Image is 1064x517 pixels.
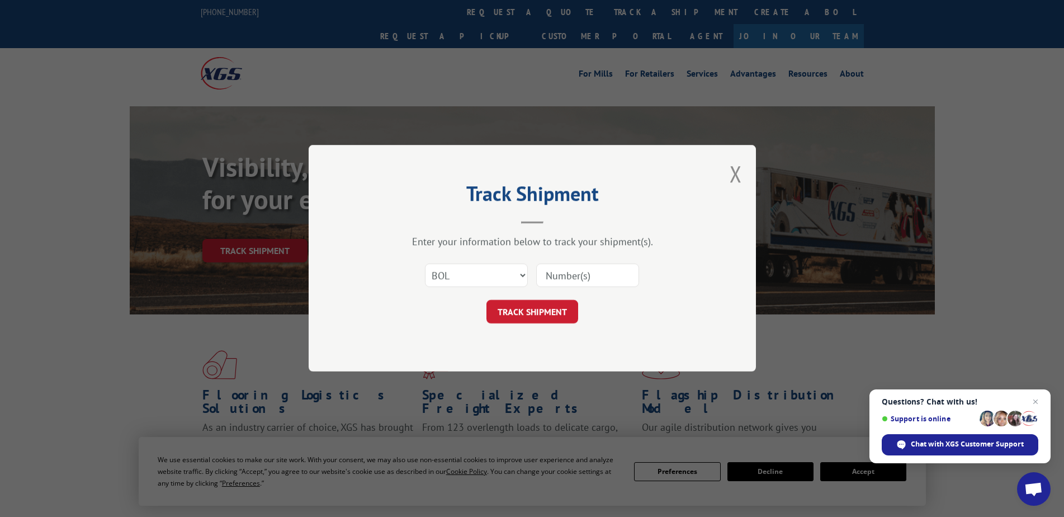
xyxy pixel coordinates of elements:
[365,186,700,207] h2: Track Shipment
[882,434,1038,455] div: Chat with XGS Customer Support
[1017,472,1051,506] div: Open chat
[730,159,742,189] button: Close modal
[882,397,1038,406] span: Questions? Chat with us!
[486,300,578,324] button: TRACK SHIPMENT
[911,439,1024,449] span: Chat with XGS Customer Support
[365,236,700,248] div: Enter your information below to track your shipment(s).
[882,415,976,423] span: Support is online
[536,264,639,288] input: Number(s)
[1029,395,1042,408] span: Close chat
